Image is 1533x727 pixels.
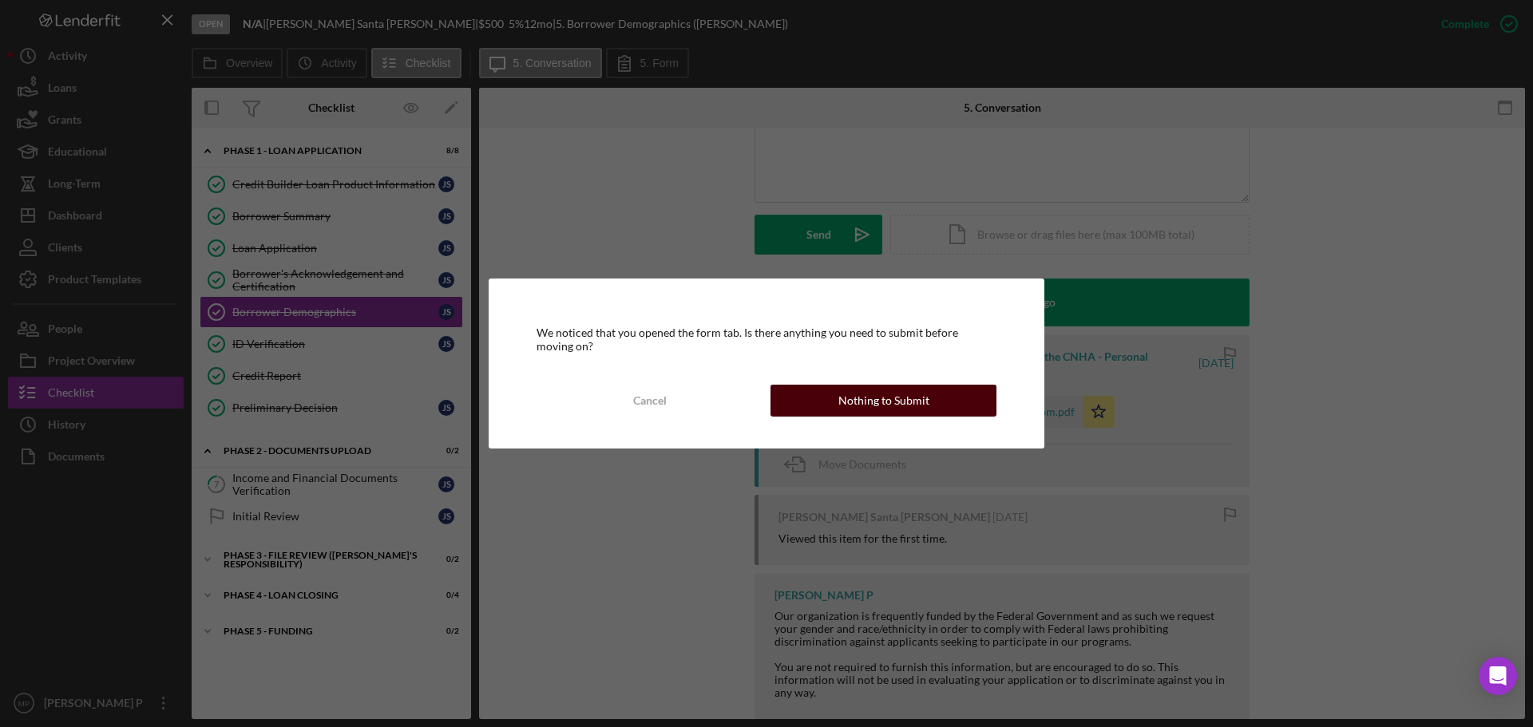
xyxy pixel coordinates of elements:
[1479,657,1517,695] div: Open Intercom Messenger
[770,385,996,417] button: Nothing to Submit
[537,385,763,417] button: Cancel
[537,326,996,352] div: We noticed that you opened the form tab. Is there anything you need to submit before moving on?
[633,385,667,417] div: Cancel
[838,385,929,417] div: Nothing to Submit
